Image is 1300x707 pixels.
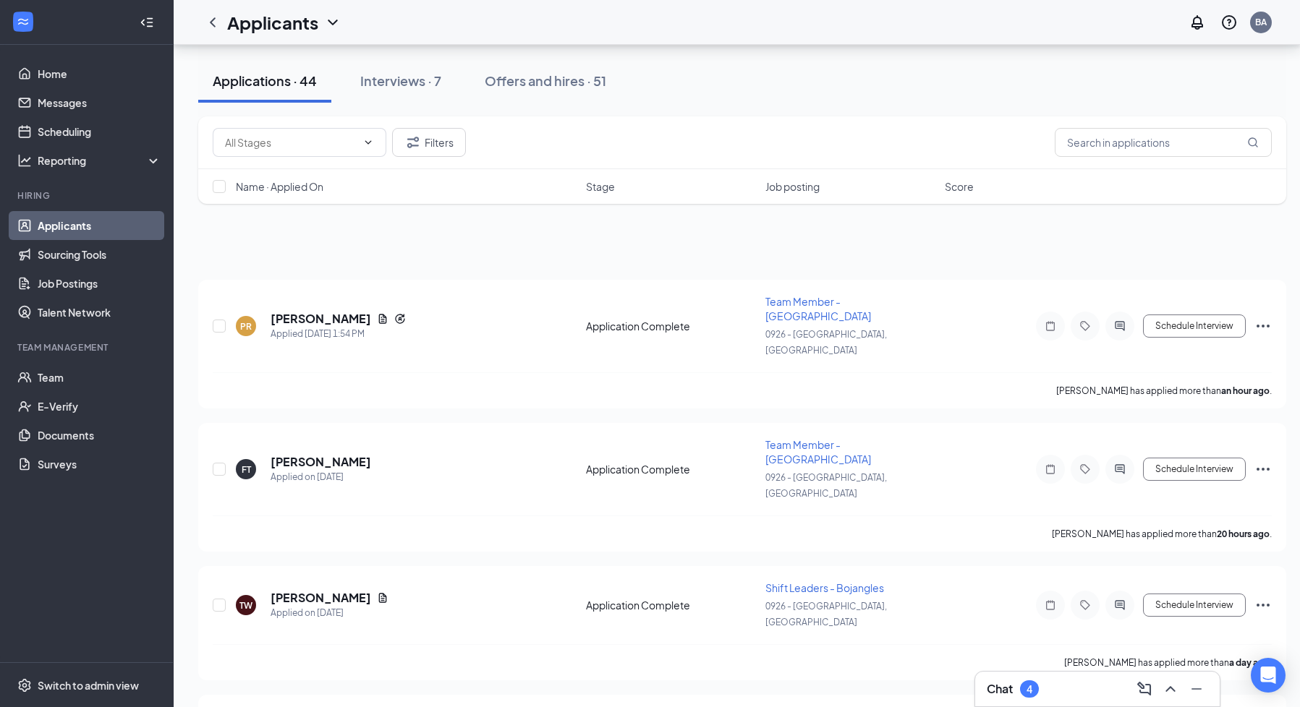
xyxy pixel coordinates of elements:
[38,59,161,88] a: Home
[1111,320,1129,332] svg: ActiveChat
[1055,128,1272,157] input: Search in applications
[227,10,318,35] h1: Applicants
[1076,599,1094,611] svg: Tag
[1133,677,1156,700] button: ComposeMessage
[1217,528,1270,539] b: 20 hours ago
[377,313,388,325] svg: Document
[38,450,161,479] a: Surveys
[377,592,388,604] svg: Document
[1056,385,1272,397] p: [PERSON_NAME] has applied more than .
[271,454,371,470] h5: [PERSON_NAME]
[1185,677,1208,700] button: Minimize
[38,88,161,117] a: Messages
[38,298,161,327] a: Talent Network
[1111,599,1129,611] svg: ActiveChat
[1247,137,1259,148] svg: MagnifyingGlass
[586,598,757,612] div: Application Complete
[765,601,887,627] span: 0926 - [GEOGRAPHIC_DATA], [GEOGRAPHIC_DATA]
[204,14,221,31] svg: ChevronLeft
[1221,385,1270,396] b: an hour ago
[38,678,139,693] div: Switch to admin view
[271,606,388,620] div: Applied on [DATE]
[1064,656,1272,669] p: [PERSON_NAME] has applied more than .
[271,311,371,327] h5: [PERSON_NAME]
[765,581,884,594] span: Shift Leaders - Bojangles
[765,438,871,466] span: Team Member - [GEOGRAPHIC_DATA]
[17,678,32,693] svg: Settings
[392,128,466,157] button: Filter Filters
[1076,463,1094,475] svg: Tag
[1229,657,1270,668] b: a day ago
[38,269,161,298] a: Job Postings
[1143,314,1246,338] button: Schedule Interview
[271,327,406,341] div: Applied [DATE] 1:54 PM
[1162,680,1179,698] svg: ChevronUp
[404,134,422,151] svg: Filter
[1255,16,1267,28] div: BA
[987,681,1013,697] h3: Chat
[586,462,757,476] div: Application Complete
[242,463,251,476] div: FT
[16,14,30,29] svg: WorkstreamLogo
[1052,528,1272,540] p: [PERSON_NAME] has applied more than .
[271,470,371,484] div: Applied on [DATE]
[17,341,158,353] div: Team Management
[38,363,161,392] a: Team
[38,421,161,450] a: Documents
[1042,463,1059,475] svg: Note
[1254,596,1272,614] svg: Ellipses
[17,189,158,202] div: Hiring
[240,320,252,333] div: PR
[1188,680,1205,698] svg: Minimize
[485,72,606,90] div: Offers and hires · 51
[38,117,161,146] a: Scheduling
[17,153,32,168] svg: Analysis
[271,590,371,606] h5: [PERSON_NAME]
[1254,460,1272,478] svg: Ellipses
[1042,599,1059,611] svg: Note
[236,179,323,194] span: Name · Applied On
[1111,463,1129,475] svg: ActiveChat
[362,137,374,148] svg: ChevronDown
[324,14,341,31] svg: ChevronDown
[765,179,820,194] span: Job posting
[213,72,317,90] div: Applications · 44
[765,472,887,499] span: 0926 - [GEOGRAPHIC_DATA], [GEOGRAPHIC_DATA]
[1143,594,1246,617] button: Schedule Interview
[1076,320,1094,332] svg: Tag
[1251,658,1286,693] div: Open Intercom Messenger
[586,179,615,194] span: Stage
[38,211,161,240] a: Applicants
[765,295,871,322] span: Team Member - [GEOGRAPHIC_DATA]
[1027,683,1032,695] div: 4
[394,313,406,325] svg: Reapply
[239,599,252,612] div: TW
[765,329,887,356] span: 0926 - [GEOGRAPHIC_DATA], [GEOGRAPHIC_DATA]
[38,240,161,269] a: Sourcing Tools
[1220,14,1238,31] svg: QuestionInfo
[1136,680,1153,698] svg: ComposeMessage
[586,319,757,333] div: Application Complete
[1189,14,1206,31] svg: Notifications
[225,134,357,150] input: All Stages
[38,153,162,168] div: Reporting
[1143,458,1246,481] button: Schedule Interview
[38,392,161,421] a: E-Verify
[1254,317,1272,335] svg: Ellipses
[945,179,974,194] span: Score
[360,72,441,90] div: Interviews · 7
[1159,677,1182,700] button: ChevronUp
[1042,320,1059,332] svg: Note
[140,15,154,30] svg: Collapse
